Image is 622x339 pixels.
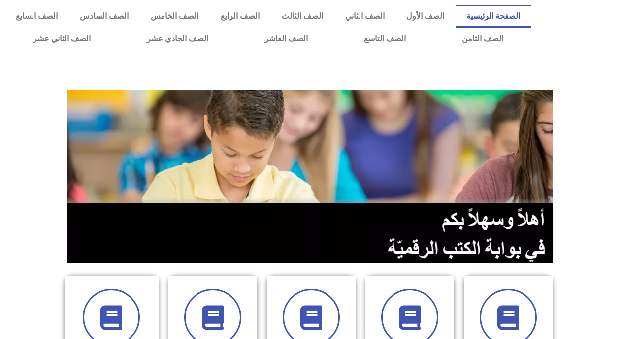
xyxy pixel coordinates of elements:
a: الصف السابع [5,5,69,28]
a: الصف الثاني [334,5,395,28]
a: الصف الخامس [140,5,210,28]
a: الصف التاسع [336,28,434,50]
a: الصف السادس [69,5,140,28]
a: الصف الرابع [210,5,271,28]
a: الصف الثامن [434,28,531,50]
a: الصف الثاني عشر [5,28,119,50]
a: الصف الحادي عشر [119,28,236,50]
a: الصف العاشر [236,28,336,50]
a: الصفحة الرئيسية [456,5,531,28]
a: الصف الأول [395,5,456,28]
a: الصف الثالث [270,5,334,28]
